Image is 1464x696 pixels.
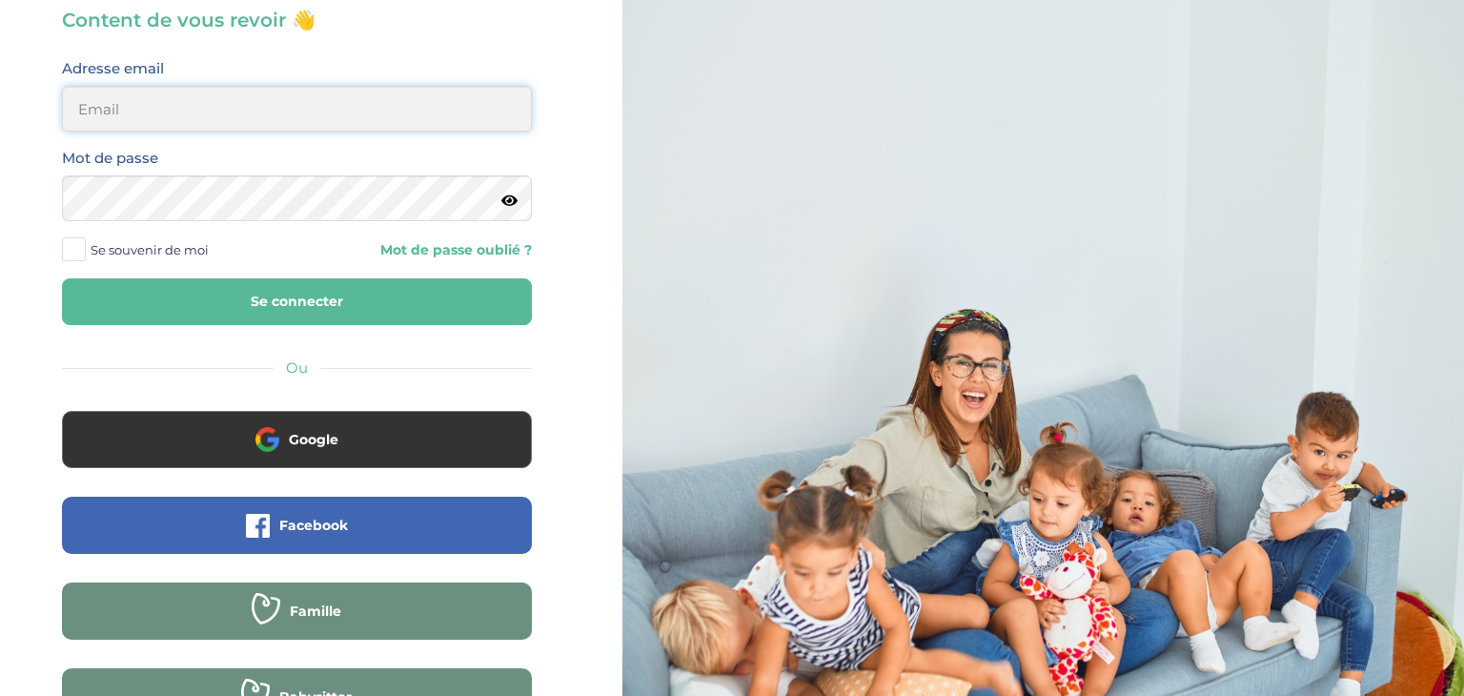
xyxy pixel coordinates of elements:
input: Email [62,86,532,132]
a: Famille [62,615,532,633]
label: Mot de passe [62,146,158,171]
button: Famille [62,583,532,640]
label: Adresse email [62,56,164,81]
button: Se connecter [62,278,532,325]
span: Facebook [279,516,348,535]
a: Mot de passe oublié ? [311,241,531,259]
img: facebook.png [246,514,270,538]
a: Google [62,443,532,461]
img: google.png [255,427,279,451]
a: Facebook [62,529,532,547]
h3: Content de vous revoir 👋 [62,7,532,33]
button: Facebook [62,497,532,554]
span: Google [289,430,338,449]
span: Se souvenir de moi [91,237,209,262]
button: Google [62,411,532,468]
span: Ou [286,358,308,377]
span: Famille [290,602,341,621]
